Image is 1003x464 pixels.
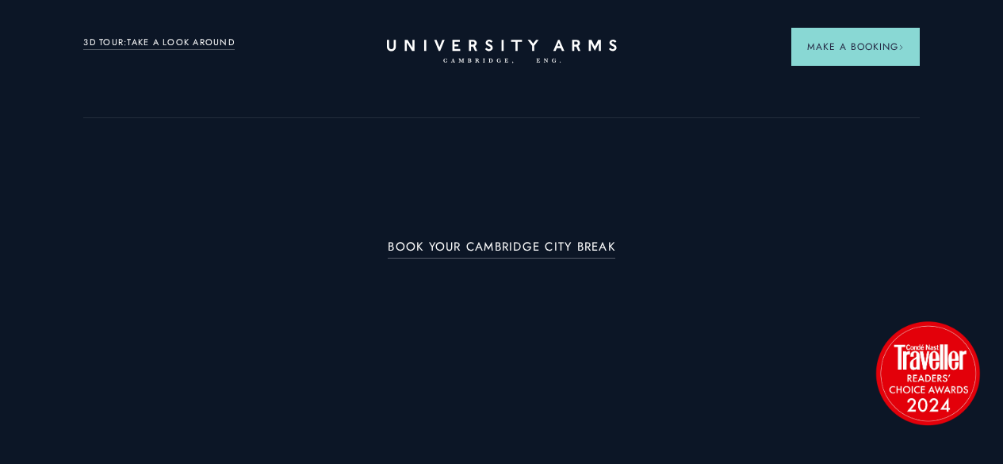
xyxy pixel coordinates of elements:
img: image-2524eff8f0c5d55edbf694693304c4387916dea5-1501x1501-png [868,313,987,432]
a: Home [387,40,617,64]
img: Arrow icon [898,44,904,50]
a: BOOK YOUR CAMBRIDGE CITY BREAK [388,240,615,259]
a: 3D TOUR:TAKE A LOOK AROUND [83,36,235,50]
span: Make a Booking [807,40,904,54]
button: Make a BookingArrow icon [791,28,920,66]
